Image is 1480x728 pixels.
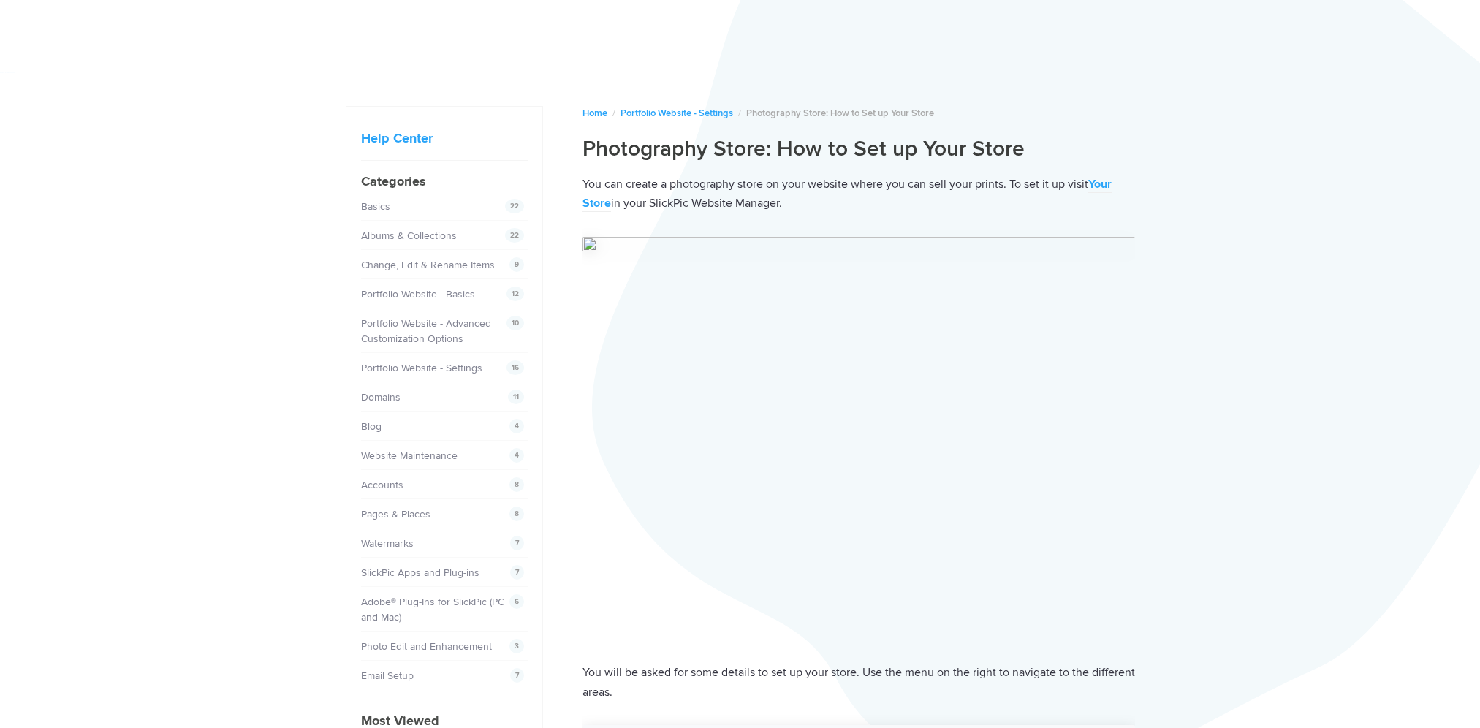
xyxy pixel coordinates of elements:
[506,360,524,375] span: 16
[361,362,482,374] a: Portfolio Website - Settings
[738,107,741,119] span: /
[361,450,458,462] a: Website Maintenance
[509,448,524,463] span: 4
[582,663,1135,702] p: You will be asked for some details to set up your store. Use the menu on the right to navigate to...
[509,257,524,272] span: 9
[361,317,491,345] a: Portfolio Website - Advanced Customization Options
[361,508,430,520] a: Pages & Places
[621,107,733,119] a: Portfolio Website - Settings
[361,130,433,146] a: Help Center
[361,200,390,213] a: Basics
[510,565,524,580] span: 7
[510,536,524,550] span: 7
[361,420,382,433] a: Blog
[361,537,414,550] a: Watermarks
[509,594,524,609] span: 6
[506,316,524,330] span: 10
[509,639,524,653] span: 3
[506,287,524,301] span: 12
[361,391,401,403] a: Domains
[361,566,479,579] a: SlickPic Apps and Plug-ins
[361,640,492,653] a: Photo Edit and Enhancement
[505,199,524,213] span: 22
[509,419,524,433] span: 4
[505,228,524,243] span: 22
[361,259,495,271] a: Change, Edit & Rename Items
[510,668,524,683] span: 7
[361,288,475,300] a: Portfolio Website - Basics
[361,172,528,192] h4: Categories
[509,477,524,492] span: 8
[361,230,457,242] a: Albums & Collections
[582,175,1135,213] p: You can create a photography store on your website where you can sell your prints. To set it up v...
[361,670,414,682] a: Email Setup
[582,135,1135,163] h1: Photography Store: How to Set up Your Store
[508,390,524,404] span: 11
[746,107,934,119] span: Photography Store: How to Set up Your Store
[612,107,615,119] span: /
[361,479,403,491] a: Accounts
[582,107,607,119] a: Home
[509,507,524,521] span: 8
[361,596,504,623] a: Adobe® Plug-Ins for SlickPic (PC and Mac)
